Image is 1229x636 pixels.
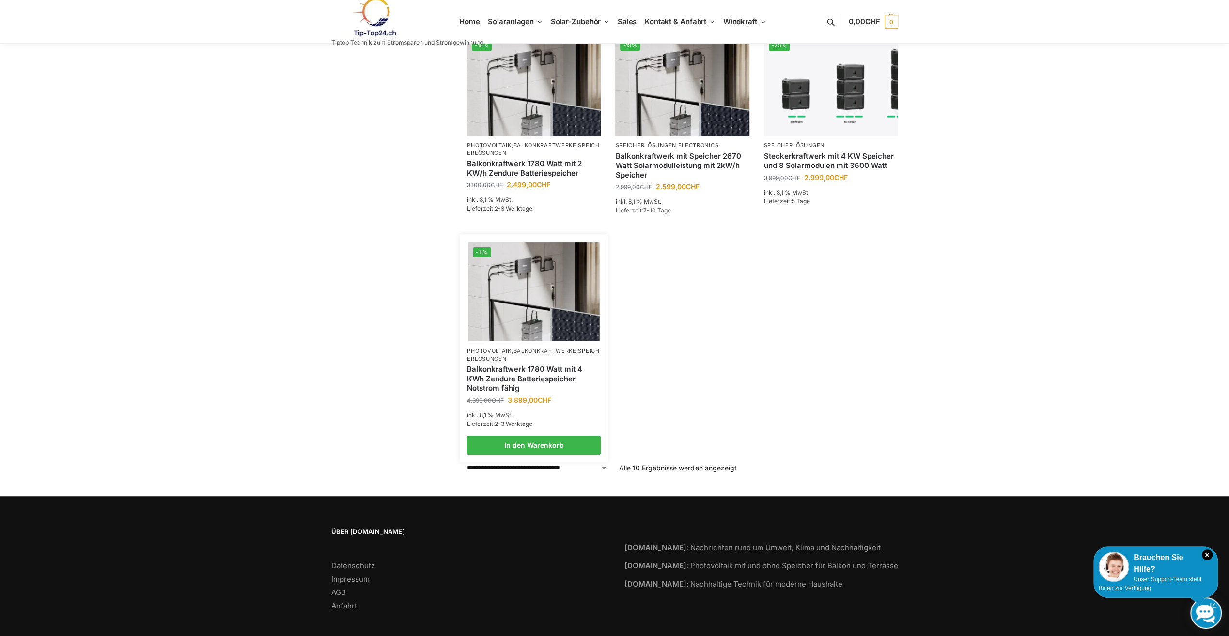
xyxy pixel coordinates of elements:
[467,436,601,455] a: In den Warenkorb legen: „Balkonkraftwerk 1780 Watt mit 4 KWh Zendure Batteriespeicher Notstrom fä...
[615,151,749,180] a: Balkonkraftwerk mit Speicher 2670 Watt Solarmodulleistung mit 2kW/h Speicher
[467,142,511,149] a: Photovoltaik
[848,17,880,26] span: 0,00
[495,205,532,212] span: 2-3 Werktage
[764,174,800,182] bdi: 3.999,00
[619,463,736,473] p: Alle 10 Ergebnisse werden angezeigt
[685,182,699,191] span: CHF
[764,151,898,170] a: Steckerkraftwerk mit 4 KW Speicher und 8 Solarmodulen mit 3600 Watt
[331,527,605,537] span: Über [DOMAIN_NAME]
[467,411,601,420] p: inkl. 8,1 % MwSt.
[624,561,686,570] strong: [DOMAIN_NAME]
[467,159,601,178] a: Balkonkraftwerk 1780 Watt mit 2 KW/h Zendure Batteriespeicher
[615,183,652,191] bdi: 2.999,00
[331,575,370,584] a: Impressum
[331,561,375,570] a: Datenschutz
[792,197,810,205] span: 5 Tage
[764,197,810,205] span: Lieferzeit:
[495,420,532,427] span: 2-3 Werktage
[615,36,749,136] a: -13%Balkonkraftwerk mit Speicher 2670 Watt Solarmodulleistung mit 2kW/h Speicher
[624,561,898,570] a: [DOMAIN_NAME]: Photovoltaik mit und ohne Speicher für Balkon und Terrasse
[467,196,601,204] p: inkl. 8,1 % MwSt.
[618,17,637,26] span: Sales
[764,142,825,149] a: Speicherlösungen
[538,396,551,404] span: CHF
[513,142,576,149] a: Balkonkraftwerke
[764,188,898,197] p: inkl. 8,1 % MwSt.
[1099,552,1213,575] div: Brauchen Sie Hilfe?
[639,183,652,191] span: CHF
[331,601,357,610] a: Anfahrt
[624,543,881,552] a: [DOMAIN_NAME]: Nachrichten rund um Umwelt, Klima und Nachhaltigkeit
[615,142,676,149] a: Speicherlösungen
[615,36,749,136] img: Balkonkraftwerk mit Speicher 2670 Watt Solarmodulleistung mit 2kW/h Speicher
[764,36,898,136] a: -25%Steckerkraftwerk mit 4 KW Speicher und 8 Solarmodulen mit 3600 Watt
[848,7,898,36] a: 0,00CHF 0
[513,348,576,354] a: Balkonkraftwerke
[467,182,503,189] bdi: 3.100,00
[804,173,848,182] bdi: 2.999,00
[467,142,599,156] a: Speicherlösungen
[645,17,706,26] span: Kontakt & Anfahrt
[1202,549,1213,560] i: Schließen
[678,142,718,149] a: Electronics
[624,579,842,589] a: [DOMAIN_NAME]: Nachhaltige Technik für moderne Haushalte
[615,197,749,206] p: inkl. 8,1 % MwSt.
[467,348,601,363] p: , ,
[467,348,511,354] a: Photovoltaik
[1099,552,1129,582] img: Customer service
[467,463,607,473] select: Shop-Reihenfolge
[551,17,601,26] span: Solar-Zubehör
[467,205,532,212] span: Lieferzeit:
[492,397,504,404] span: CHF
[1099,576,1201,591] span: Unser Support-Team steht Ihnen zur Verfügung
[467,364,601,393] a: Balkonkraftwerk 1780 Watt mit 4 KWh Zendure Batteriespeicher Notstrom fähig
[508,396,551,404] bdi: 3.899,00
[468,242,600,341] img: Zendure-solar-flow-Batteriespeicher für Balkonkraftwerke
[723,17,757,26] span: Windkraft
[834,173,848,182] span: CHF
[507,181,550,189] bdi: 2.499,00
[467,142,601,157] p: , ,
[331,588,346,597] a: AGB
[624,543,686,552] strong: [DOMAIN_NAME]
[537,181,550,189] span: CHF
[491,182,503,189] span: CHF
[467,420,532,427] span: Lieferzeit:
[643,207,670,214] span: 7-10 Tage
[624,579,686,589] strong: [DOMAIN_NAME]
[488,17,534,26] span: Solaranlagen
[468,242,600,341] a: -11%Zendure-solar-flow-Batteriespeicher für Balkonkraftwerke
[655,182,699,191] bdi: 2.599,00
[467,397,504,404] bdi: 4.399,00
[467,348,599,362] a: Speicherlösungen
[788,174,800,182] span: CHF
[331,40,483,45] p: Tiptop Technik zum Stromsparen und Stromgewinnung
[467,36,601,136] img: Zendure-solar-flow-Batteriespeicher für Balkonkraftwerke
[615,142,749,149] p: ,
[865,17,880,26] span: CHF
[764,36,898,136] img: Steckerkraftwerk mit 4 KW Speicher und 8 Solarmodulen mit 3600 Watt
[615,207,670,214] span: Lieferzeit:
[885,15,898,29] span: 0
[467,36,601,136] a: -19%Zendure-solar-flow-Batteriespeicher für Balkonkraftwerke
